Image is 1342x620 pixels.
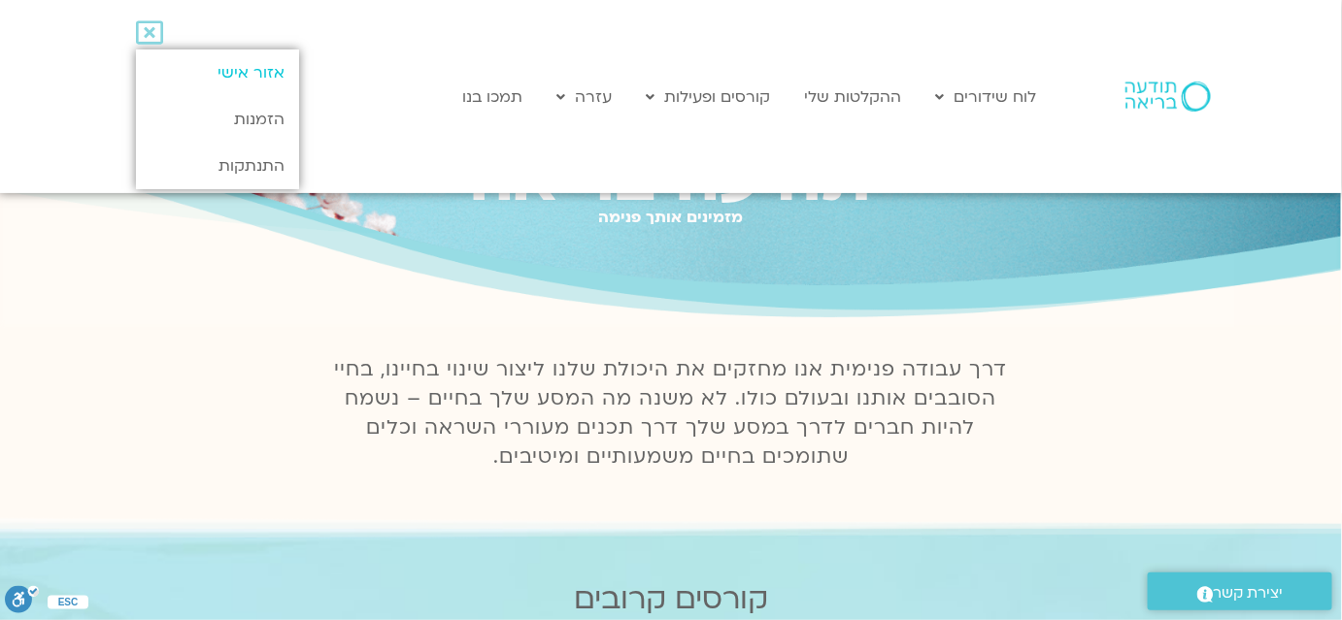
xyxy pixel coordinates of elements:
h2: קורסים קרובים [66,582,1276,616]
img: תודעה בריאה [1125,82,1211,111]
a: יצירת קשר [1148,572,1332,610]
a: התנתקות [136,143,298,189]
a: אזור אישי [136,49,298,96]
p: דרך עבודה פנימית אנו מחזקים את היכולת שלנו ליצור שינוי בחיינו, בחיי הסובבים אותנו ובעולם כולו. לא... [323,355,1019,472]
a: קורסים ופעילות [637,79,781,115]
a: ההקלטות שלי [795,79,912,115]
span: יצירת קשר [1214,580,1284,606]
a: עזרה [548,79,622,115]
a: לוח שידורים [926,79,1047,115]
a: תמכו בנו [453,79,533,115]
a: הזמנות [136,96,298,143]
